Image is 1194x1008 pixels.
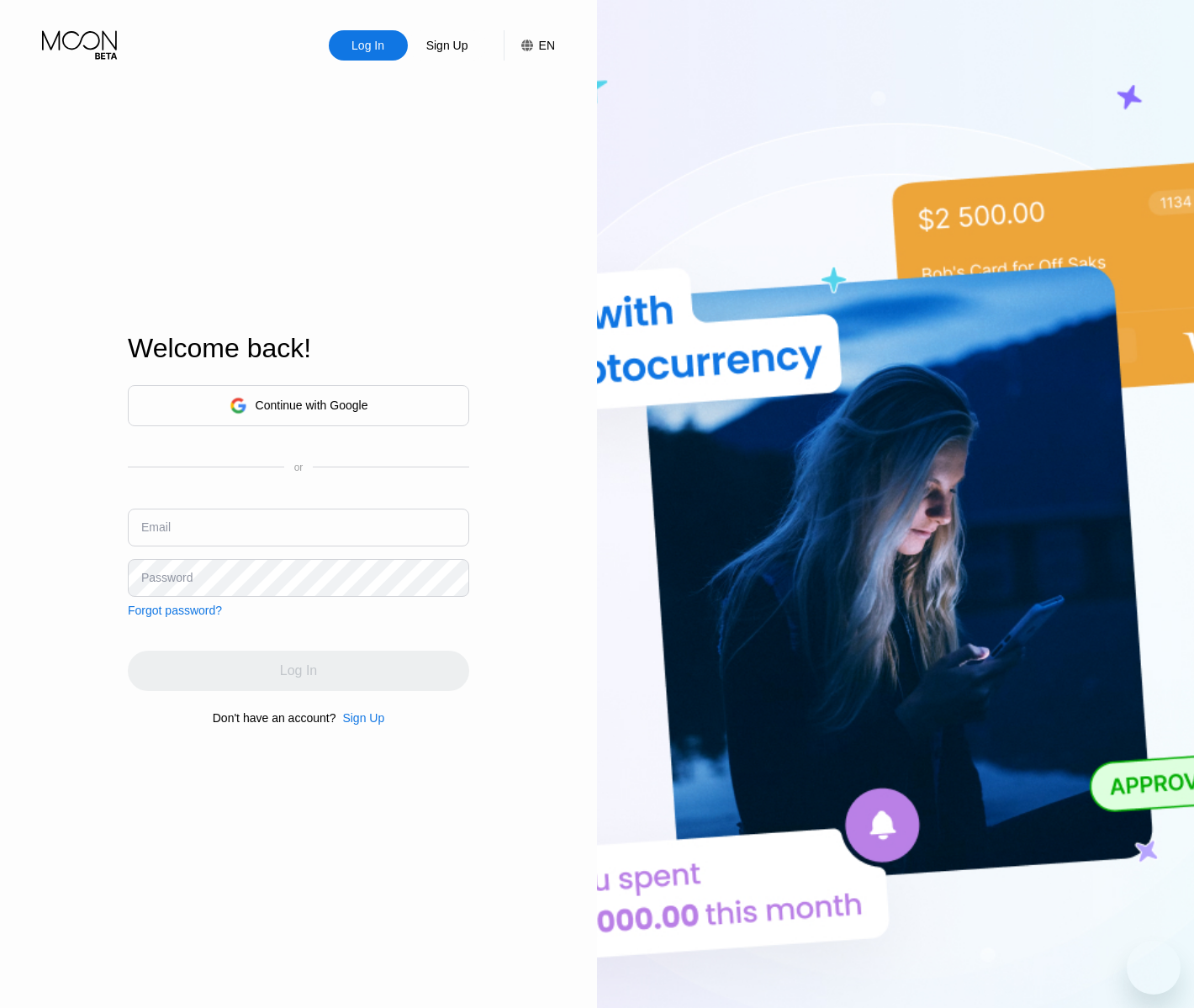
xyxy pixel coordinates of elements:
div: Email [141,520,171,534]
div: Sign Up [335,711,384,725]
div: Log In [350,37,386,54]
div: EN [504,30,555,61]
div: Welcome back! [128,333,469,364]
div: Sign Up [342,711,384,725]
div: Forgot password? [128,604,222,617]
div: Sign Up [425,37,470,54]
iframe: Button to launch messaging window [1127,941,1181,995]
div: Sign Up [408,30,487,61]
div: or [294,462,304,473]
div: Log In [329,30,408,61]
div: Continue with Google [256,398,368,412]
div: Don't have an account? [213,711,336,725]
div: EN [539,39,555,52]
div: Continue with Google [128,385,469,426]
div: Password [141,571,193,584]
